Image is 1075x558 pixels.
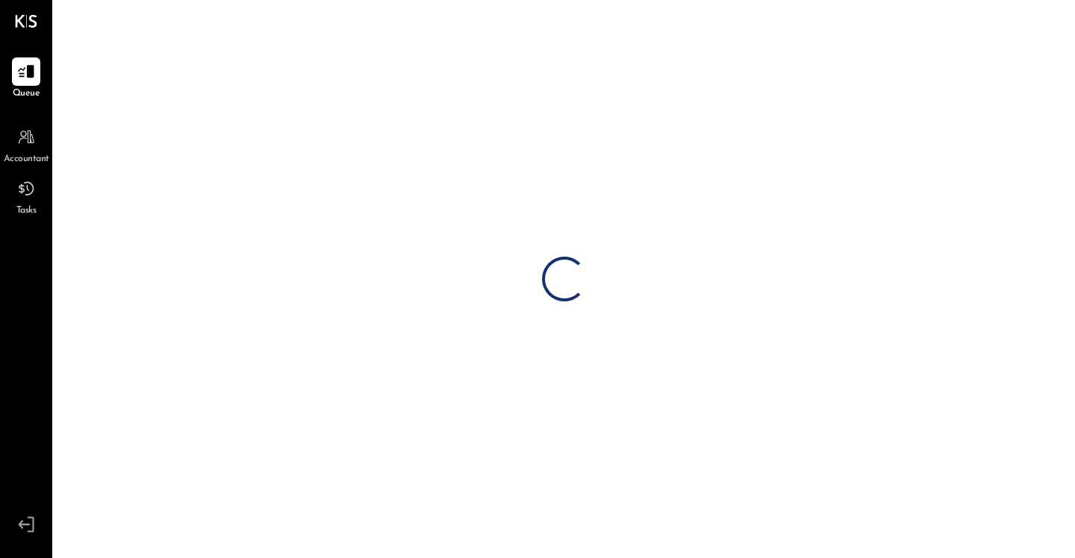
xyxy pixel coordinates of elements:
[4,153,49,166] span: Accountant
[1,57,52,101] a: Queue
[1,123,52,166] a: Accountant
[16,204,37,218] span: Tasks
[1,175,52,218] a: Tasks
[13,87,40,101] span: Queue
